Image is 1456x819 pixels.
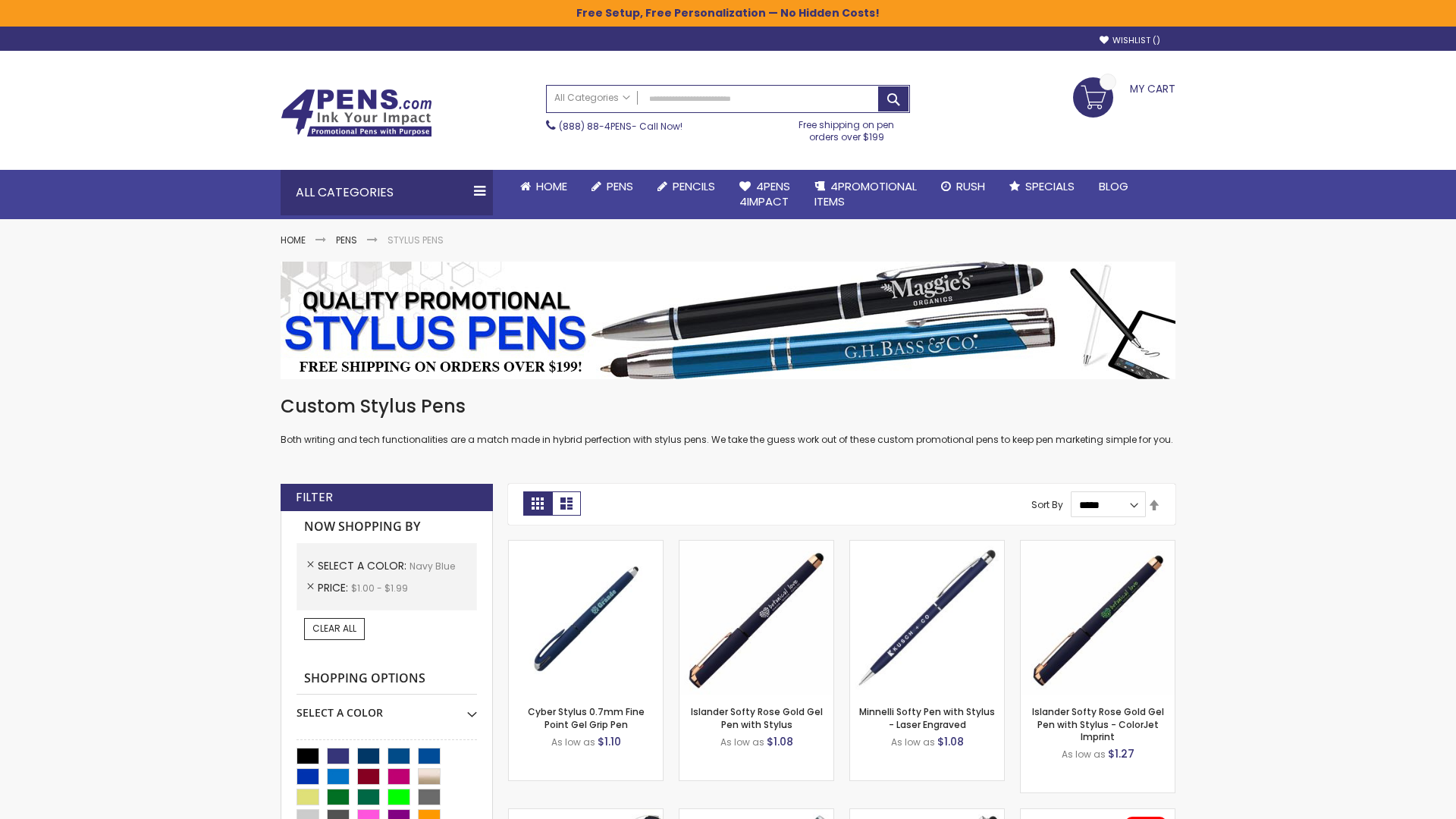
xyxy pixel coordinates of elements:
span: Pens [607,178,633,194]
span: Rush [956,178,985,194]
span: Navy Blue [409,560,455,573]
span: Home [536,178,567,194]
a: 4Pens4impact [727,170,802,219]
span: $1.08 [767,734,793,749]
span: - Call Now! [559,120,682,133]
span: $1.08 [937,734,964,749]
a: Pencils [645,170,727,203]
img: Islander Softy Rose Gold Gel Pen with Stylus - ColorJet Imprint-Navy Blue [1021,541,1175,695]
span: Clear All [312,622,356,635]
img: Islander Softy Rose Gold Gel Pen with Stylus-Navy Blue [679,541,833,695]
img: Minnelli Softy Pen with Stylus - Laser Engraved-Navy Blue [850,541,1004,695]
a: Home [508,170,579,203]
span: As low as [891,736,935,748]
div: All Categories [281,170,493,215]
a: All Categories [547,86,638,111]
a: Islander Softy Rose Gold Gel Pen with Stylus - ColorJet Imprint [1032,705,1164,742]
span: 4Pens 4impact [739,178,790,209]
span: Specials [1025,178,1075,194]
h1: Custom Stylus Pens [281,394,1175,419]
a: Islander Softy Rose Gold Gel Pen with Stylus - ColorJet Imprint-Navy Blue [1021,540,1175,553]
span: As low as [720,736,764,748]
a: Minnelli Softy Pen with Stylus - Laser Engraved-Navy Blue [850,540,1004,553]
strong: Stylus Pens [388,234,444,246]
span: $1.00 - $1.99 [351,582,408,595]
img: Cyber Stylus 0.7mm Fine Point Gel Grip Pen-Navy Blue [509,541,663,695]
a: Minnelli Softy Pen with Stylus - Laser Engraved [859,705,995,730]
div: Free shipping on pen orders over $199 [783,113,911,143]
div: Both writing and tech functionalities are a match made in hybrid perfection with stylus pens. We ... [281,394,1175,447]
span: Pencils [673,178,715,194]
span: $1.10 [598,734,621,749]
span: Price [318,580,351,595]
div: Select A Color [297,695,477,720]
a: Wishlist [1100,35,1160,46]
strong: Shopping Options [297,663,477,695]
a: Cyber Stylus 0.7mm Fine Point Gel Grip Pen-Navy Blue [509,540,663,553]
span: 4PROMOTIONAL ITEMS [814,178,917,209]
a: (888) 88-4PENS [559,120,632,133]
a: Islander Softy Rose Gold Gel Pen with Stylus [691,705,823,730]
a: Pens [579,170,645,203]
span: As low as [551,736,595,748]
strong: Grid [523,491,552,516]
span: Select A Color [318,558,409,573]
img: 4Pens Custom Pens and Promotional Products [281,89,432,137]
strong: Filter [296,489,333,506]
img: Stylus Pens [281,262,1175,379]
a: 4PROMOTIONALITEMS [802,170,929,219]
span: $1.27 [1108,746,1134,761]
a: Islander Softy Rose Gold Gel Pen with Stylus-Navy Blue [679,540,833,553]
a: Cyber Stylus 0.7mm Fine Point Gel Grip Pen [528,705,645,730]
span: As low as [1062,748,1106,761]
strong: Now Shopping by [297,511,477,543]
a: Rush [929,170,997,203]
a: Home [281,234,306,246]
span: Blog [1099,178,1128,194]
a: Specials [997,170,1087,203]
a: Pens [336,234,357,246]
a: Clear All [304,618,365,639]
span: All Categories [554,92,630,104]
a: Blog [1087,170,1141,203]
label: Sort By [1031,498,1063,511]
